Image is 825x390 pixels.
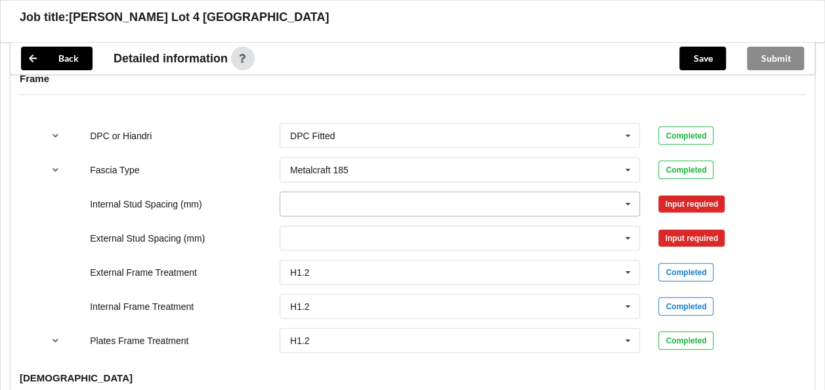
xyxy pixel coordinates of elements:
div: Input required [658,196,725,213]
div: Completed [658,263,713,282]
h4: Frame [20,72,805,85]
label: Plates Frame Treatment [90,336,188,346]
div: DPC Fitted [290,131,335,141]
div: H1.2 [290,336,310,345]
h3: Job title: [20,10,69,25]
label: External Stud Spacing (mm) [90,233,205,244]
div: Completed [658,161,713,179]
button: Back [21,47,93,70]
label: External Frame Treatment [90,267,197,278]
h3: [PERSON_NAME] Lot 4 [GEOGRAPHIC_DATA] [69,10,329,25]
h4: [DEMOGRAPHIC_DATA] [20,372,805,384]
label: Internal Frame Treatment [90,301,194,312]
div: Completed [658,297,713,316]
button: Save [679,47,726,70]
div: H1.2 [290,302,310,311]
span: Detailed information [114,53,228,64]
button: reference-toggle [43,329,68,353]
label: Fascia Type [90,165,139,175]
label: DPC or Hiandri [90,131,152,141]
div: H1.2 [290,268,310,277]
button: reference-toggle [43,158,68,182]
label: Internal Stud Spacing (mm) [90,199,201,209]
div: Input required [658,230,725,247]
div: Metalcraft 185 [290,165,349,175]
button: reference-toggle [43,124,68,148]
div: Completed [658,127,713,145]
div: Completed [658,332,713,350]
